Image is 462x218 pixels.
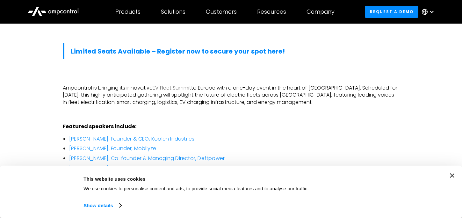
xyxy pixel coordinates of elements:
div: Customers [206,8,237,15]
a: Request a demo [365,6,418,18]
a: Limited Seats Available – Register now to secure your spot here! [71,47,285,56]
a: [PERSON_NAME], Founder & CEO, Koolen Industries [69,135,194,142]
p: ‍ [63,111,399,118]
div: Company [307,8,335,15]
span: We use cookies to personalise content and ads, to provide social media features and to analyse ou... [83,186,309,191]
div: Products [115,8,141,15]
blockquote: ‍ [63,43,399,59]
button: Close banner [450,173,454,178]
a: EV Fleet Summit [153,84,191,91]
a: [PERSON_NAME], Senior Technical Manager, Smart Freight Centre [69,164,231,171]
div: Resources [257,8,286,15]
div: This website uses cookies [83,175,340,183]
p: Ampcontrol is bringing its innovative to Europe with a one-day event in the heart of [GEOGRAPHIC_... [63,84,399,106]
button: Okay [347,173,438,192]
a: [PERSON_NAME], Founder, Mobilyze [69,145,156,152]
div: Solutions [161,8,185,15]
p: ‍ [63,72,399,79]
a: Show details [83,201,121,210]
strong: Featured speakers include: [63,123,136,130]
a: [PERSON_NAME], Co-founder & Managing Director, Deftpower [69,155,225,162]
